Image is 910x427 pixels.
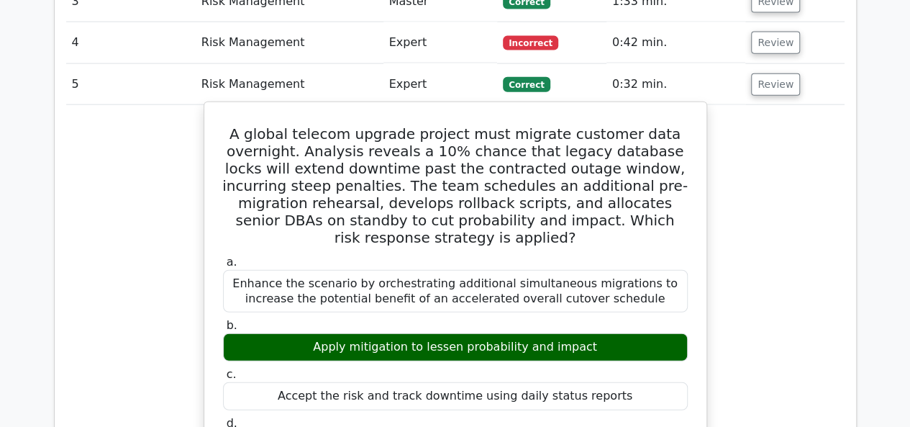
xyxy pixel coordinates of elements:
div: Apply mitigation to lessen probability and impact [223,333,688,361]
td: Risk Management [196,64,383,105]
td: Expert [383,22,498,63]
span: Correct [503,77,550,91]
div: Accept the risk and track downtime using daily status reports [223,382,688,410]
td: 0:42 min. [606,22,745,63]
button: Review [751,32,800,54]
h5: A global telecom upgrade project must migrate customer data overnight. Analysis reveals a 10% cha... [222,125,689,246]
button: Review [751,73,800,96]
td: Expert [383,64,498,105]
span: Incorrect [503,36,558,50]
span: a. [227,255,237,269]
td: 5 [66,64,196,105]
span: c. [227,367,237,381]
td: 4 [66,22,196,63]
span: b. [227,318,237,332]
div: Enhance the scenario by orchestrating additional simultaneous migrations to increase the potentia... [223,270,688,313]
td: Risk Management [196,22,383,63]
td: 0:32 min. [606,64,745,105]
